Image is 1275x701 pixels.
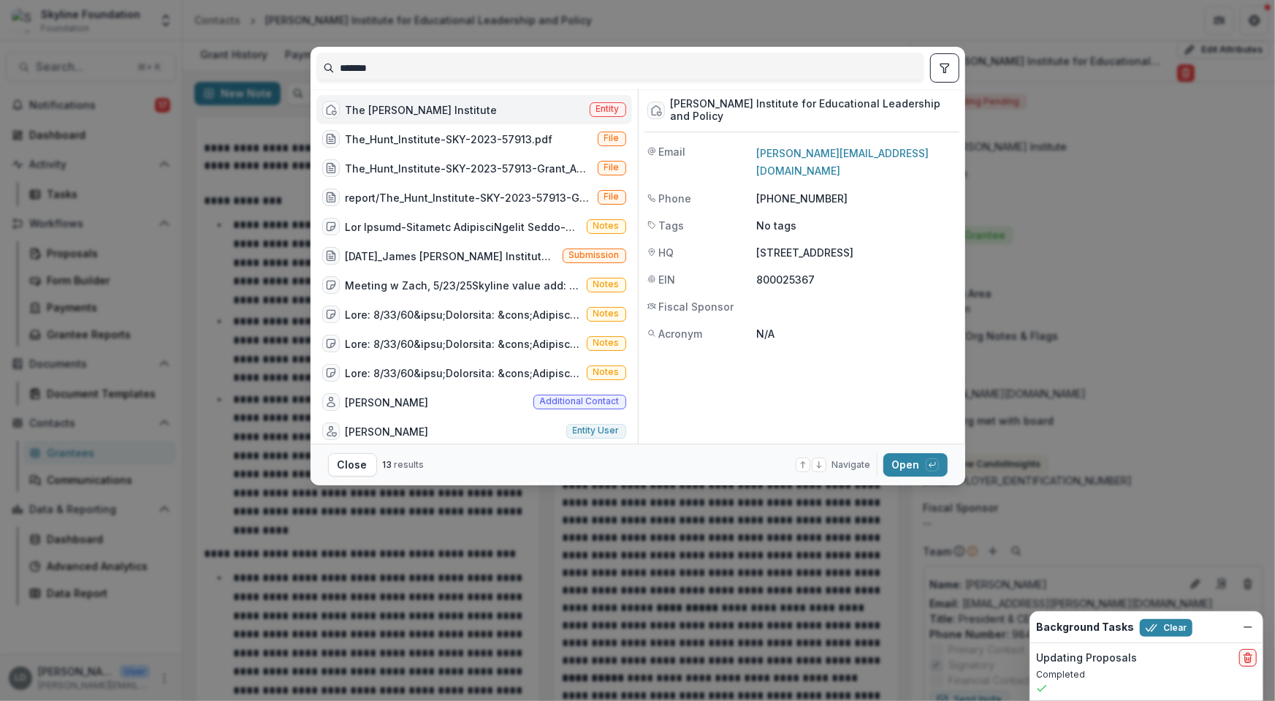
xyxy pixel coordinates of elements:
span: Notes [593,367,620,377]
span: results [395,459,425,470]
span: Notes [593,308,620,319]
span: HQ [659,245,674,260]
span: Fiscal Sponsor [659,299,734,314]
div: [DATE]_James [PERSON_NAME] Institute for Educational Leadership and Policy_750000 [346,249,557,264]
span: Tags [659,218,685,233]
button: Clear [1140,619,1192,637]
button: Dismiss [1239,618,1257,636]
span: Notes [593,338,620,348]
div: Lore: 8/33/60&ipsu;Dolorsita: &cons;Adipiscingel:&sedd;Eiusmo tempori utla et dol magna al EN adm... [346,307,581,322]
span: Notes [593,279,620,289]
div: Lor Ipsumd-Sitametc AdipisciNgelit Seddo-Eiusmodt in Utlabore EtdoloremAgnaal-EnimadminImvenia:68... [346,219,581,235]
span: Acronym [659,326,703,341]
span: Entity [596,104,620,114]
span: Notes [593,221,620,231]
span: Phone [659,191,692,206]
div: Lore: 8/33/60&ipsu;Dolorsita: &cons;Adipiscingel:&sedd;Eiusmo tempori utla et dol magna al EN adm... [346,336,581,352]
div: report/The_Hunt_Institute-SKY-2023-57913-Grant_Report.pdf [346,190,592,205]
p: No tags [757,218,797,233]
span: 13 [383,459,392,470]
div: Lore: 8/33/60&ipsu;Dolorsita: &cons;Adipiscingel:&sedd;Eiusmo tempori utla et dol magna al EN adm... [346,365,581,381]
div: [PERSON_NAME] [346,424,429,439]
span: File [604,162,620,173]
button: Open [883,453,948,477]
h2: Background Tasks [1036,621,1134,634]
div: The [PERSON_NAME] Institute [346,102,498,118]
span: Entity user [573,425,620,436]
div: [PERSON_NAME] Institute for Educational Leadership and Policy [671,98,956,123]
div: The_Hunt_Institute-SKY-2023-57913.pdf [346,132,553,147]
span: Submission [569,250,620,260]
div: Meeting w Zach, 5/23/25Skyline value add: Bringing more people into the profession-no one really ... [346,278,581,293]
p: [STREET_ADDRESS] [757,245,956,260]
div: [PERSON_NAME] [346,395,429,410]
span: Navigate [832,458,871,471]
a: [PERSON_NAME][EMAIL_ADDRESS][DOMAIN_NAME] [757,147,929,177]
span: EIN [659,272,676,287]
span: File [604,133,620,143]
p: [PHONE_NUMBER] [757,191,956,206]
p: 800025367 [757,272,956,287]
div: The_Hunt_Institute-SKY-2023-57913-Grant_Agreement_December_27_2023.docx [346,161,592,176]
span: Email [659,144,686,159]
h2: Updating Proposals [1036,652,1137,664]
button: Close [328,453,377,477]
span: Additional contact [540,396,620,406]
span: File [604,192,620,202]
button: delete [1239,649,1257,667]
p: Completed [1036,668,1257,681]
p: N/A [757,326,956,341]
button: toggle filters [930,53,959,83]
